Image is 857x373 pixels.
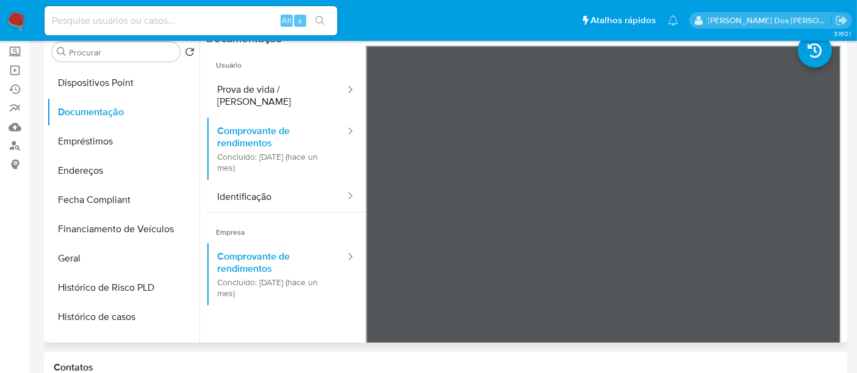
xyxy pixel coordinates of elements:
button: Financiamento de Veículos [47,215,199,244]
p: renato.lopes@mercadopago.com.br [708,15,831,26]
span: 3.160.1 [834,29,851,38]
button: search-icon [307,12,332,29]
button: Empréstimos [47,127,199,156]
button: Histórico de casos [47,302,199,332]
button: Retornar ao pedido padrão [185,47,195,60]
button: Histórico de Risco PLD [47,273,199,302]
button: Documentação [47,98,199,127]
button: Histórico de conversas [47,332,199,361]
button: Dispositivos Point [47,68,199,98]
a: Notificações [668,15,678,26]
button: Procurar [57,47,66,57]
input: Procurar [69,47,175,58]
span: Atalhos rápidos [590,14,656,27]
button: Geral [47,244,199,273]
button: Endereços [47,156,199,185]
span: s [298,15,302,26]
button: Fecha Compliant [47,185,199,215]
input: Pesquise usuários ou casos... [45,13,337,29]
span: Alt [282,15,292,26]
a: Sair [835,14,848,27]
